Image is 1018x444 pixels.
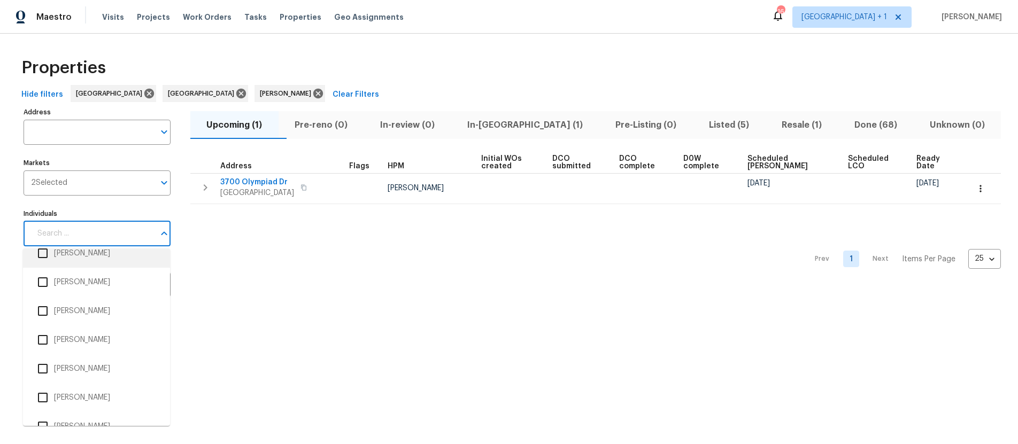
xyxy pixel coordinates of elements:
li: [PERSON_NAME] [32,357,161,380]
span: Tasks [244,13,267,21]
span: D0W complete [683,155,729,170]
li: [PERSON_NAME] [32,415,161,438]
span: DCO complete [619,155,665,170]
span: Initial WOs created [481,155,534,170]
span: HPM [388,162,404,170]
span: [PERSON_NAME] [388,184,444,192]
span: Pre-Listing (0) [606,118,687,133]
button: Close [157,226,172,241]
div: [GEOGRAPHIC_DATA] [163,85,248,102]
span: [PERSON_NAME] [260,88,315,99]
button: Clear Filters [328,85,383,105]
span: Geo Assignments [334,12,404,22]
button: Open [157,124,172,139]
span: Hide filters [21,88,63,102]
li: [PERSON_NAME] [32,271,161,293]
label: Address [24,109,171,115]
div: 25 [968,245,1001,272]
span: In-[GEOGRAPHIC_DATA] (1) [458,118,593,133]
div: 16 [777,6,784,17]
label: Individuals [24,211,171,217]
span: [GEOGRAPHIC_DATA] [168,88,238,99]
span: Resale (1) [772,118,831,133]
span: Projects [137,12,170,22]
span: Properties [280,12,321,22]
span: Listed (5) [699,118,759,133]
span: Properties [21,63,106,73]
button: Hide filters [17,85,67,105]
li: [PERSON_NAME] [32,242,161,264]
span: Clear Filters [333,88,379,102]
span: [DATE] [747,180,770,187]
span: Pre-reno (0) [285,118,358,133]
span: In-review (0) [371,118,445,133]
span: Maestro [36,12,72,22]
li: [PERSON_NAME] [32,386,161,409]
span: [DATE] [916,180,939,187]
li: [PERSON_NAME] [32,329,161,351]
span: DCO submitted [552,155,601,170]
span: Address [220,162,252,170]
a: Goto page 1 [843,251,859,267]
li: [PERSON_NAME] [32,300,161,322]
span: Upcoming (1) [197,118,272,133]
span: [GEOGRAPHIC_DATA] [76,88,146,99]
p: Items Per Page [902,254,955,264]
span: 2 Selected [31,178,67,188]
label: Markets [24,160,171,166]
span: Ready Date [916,155,951,170]
input: Search ... [31,221,155,246]
span: Scheduled LCO [848,155,898,170]
div: [PERSON_NAME] [254,85,325,102]
div: [GEOGRAPHIC_DATA] [71,85,156,102]
span: Work Orders [183,12,232,22]
span: [GEOGRAPHIC_DATA] [220,188,294,198]
span: Unknown (0) [920,118,994,133]
nav: Pagination Navigation [805,211,1001,308]
span: 3700 Olympiad Dr [220,177,294,188]
span: [GEOGRAPHIC_DATA] + 1 [801,12,887,22]
span: [PERSON_NAME] [937,12,1002,22]
span: Flags [349,162,369,170]
span: Scheduled [PERSON_NAME] [747,155,830,170]
button: Open [157,175,172,190]
span: Done (68) [844,118,907,133]
span: Visits [102,12,124,22]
